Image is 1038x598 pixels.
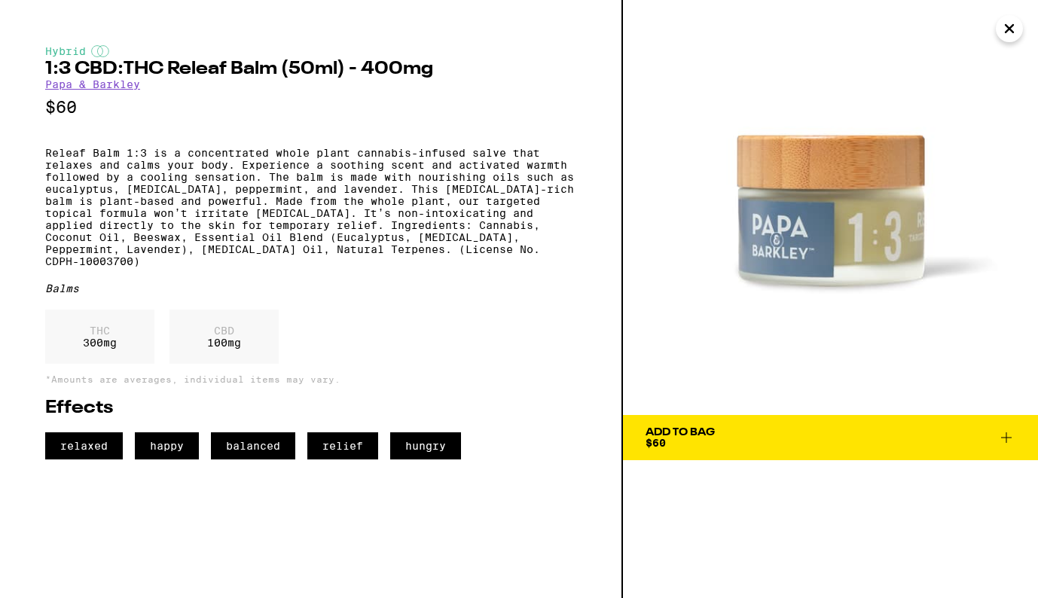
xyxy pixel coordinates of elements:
[83,325,117,337] p: THC
[45,282,576,294] div: Balms
[45,60,576,78] h2: 1:3 CBD:THC Releaf Balm (50ml) - 400mg
[45,98,576,117] p: $60
[207,325,241,337] p: CBD
[390,432,461,459] span: hungry
[646,437,666,449] span: $60
[45,432,123,459] span: relaxed
[45,310,154,364] div: 300 mg
[45,78,140,90] a: Papa & Barkley
[135,432,199,459] span: happy
[45,45,576,57] div: Hybrid
[91,45,109,57] img: hybridColor.svg
[45,399,576,417] h2: Effects
[646,427,715,438] div: Add To Bag
[996,15,1023,42] button: Close
[45,374,576,384] p: *Amounts are averages, individual items may vary.
[307,432,378,459] span: relief
[623,415,1038,460] button: Add To Bag$60
[45,147,576,267] p: Releaf Balm 1:3 is a concentrated whole plant cannabis-infused salve that relaxes and calms your ...
[211,432,295,459] span: balanced
[169,310,279,364] div: 100 mg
